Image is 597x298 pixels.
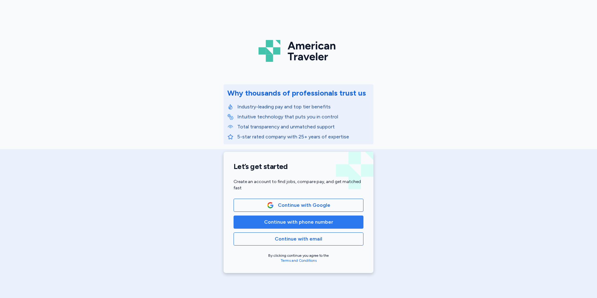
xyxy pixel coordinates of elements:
p: Intuitive technology that puts you in control [237,113,370,121]
span: Continue with Google [278,201,330,209]
a: Terms and Conditions [281,258,317,263]
span: Continue with phone number [264,218,333,226]
button: Continue with email [234,232,363,246]
span: Continue with email [275,235,322,243]
p: Industry-leading pay and top tier benefits [237,103,370,111]
div: Create an account to find jobs, compare pay, and get matched fast [234,179,363,191]
h1: Let’s get started [234,162,363,171]
img: Logo [259,37,338,64]
p: Total transparency and unmatched support [237,123,370,131]
div: Why thousands of professionals trust us [227,88,366,98]
button: Continue with phone number [234,216,363,229]
button: Google LogoContinue with Google [234,199,363,212]
div: By clicking continue you agree to the [234,253,363,263]
p: 5-star rated company with 25+ years of expertise [237,133,370,141]
img: Google Logo [267,202,274,209]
